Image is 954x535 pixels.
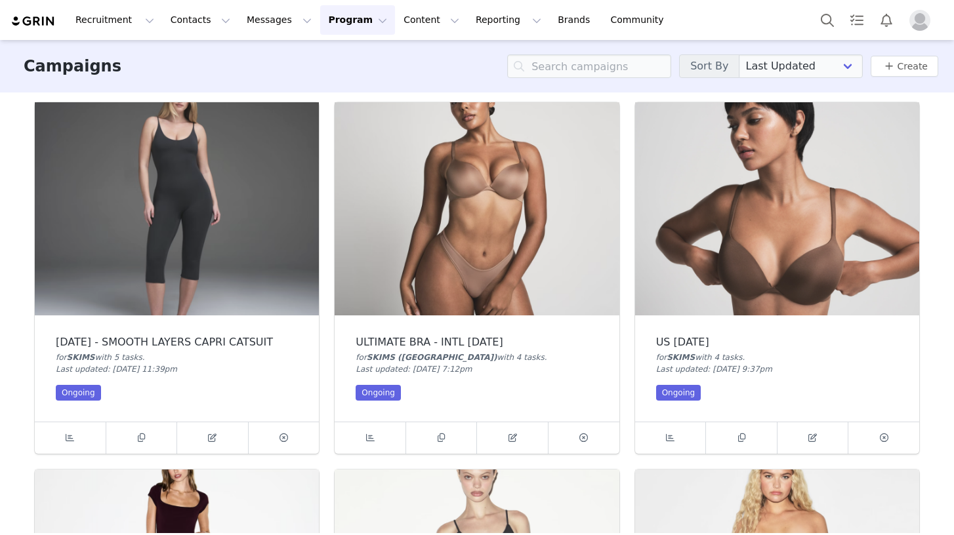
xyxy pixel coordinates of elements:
button: Create [871,56,938,77]
button: Reporting [468,5,549,35]
img: ULTIMATE BRA - INTL OCT 2025 [335,102,619,315]
div: Ongoing [656,385,701,401]
img: placeholder-profile.jpg [909,10,930,31]
a: Brands [550,5,602,35]
span: SKIMS ([GEOGRAPHIC_DATA]) [367,353,497,362]
div: Last updated: [DATE] 9:37pm [656,363,898,375]
div: Last updated: [DATE] 7:12pm [356,363,598,375]
button: Content [396,5,467,35]
button: Contacts [163,5,238,35]
input: Search campaigns [507,54,671,78]
button: Program [320,5,395,35]
button: Search [813,5,842,35]
div: Last updated: [DATE] 11:39pm [56,363,298,375]
button: Profile [902,10,944,31]
div: Ongoing [356,385,401,401]
span: s [541,353,545,362]
div: US [DATE] [656,336,898,348]
img: grin logo [10,15,56,28]
div: for with 4 task . [656,351,898,363]
span: s [138,353,142,362]
span: SKIMS [67,353,95,362]
button: Messages [239,5,320,35]
button: Recruitment [68,5,162,35]
h3: Campaigns [24,54,121,78]
div: ULTIMATE BRA - INTL [DATE] [356,336,598,348]
span: SKIMS [667,353,695,362]
img: OCT 2025 - SMOOTH LAYERS CAPRI CATSUIT [35,102,319,315]
a: Tasks [842,5,871,35]
div: for with 5 task . [56,351,298,363]
a: Community [603,5,678,35]
img: US APRIL 2025 [635,102,919,315]
span: s [738,353,742,362]
button: Notifications [872,5,901,35]
div: Ongoing [56,385,101,401]
a: Create [881,58,928,74]
div: [DATE] - SMOOTH LAYERS CAPRI CATSUIT [56,336,298,348]
div: for with 4 task . [356,351,598,363]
